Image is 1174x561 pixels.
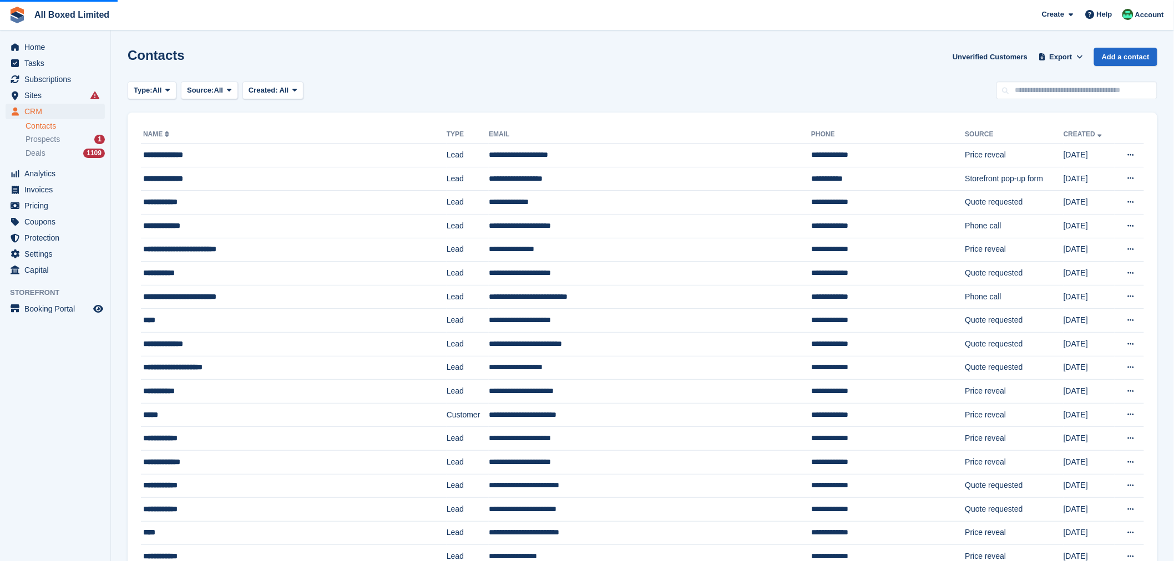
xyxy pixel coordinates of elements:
[143,130,171,138] a: Name
[447,144,489,167] td: Lead
[187,85,214,96] span: Source:
[447,262,489,285] td: Lead
[1122,9,1133,20] img: Enquiries
[965,214,1064,238] td: Phone call
[1064,521,1115,545] td: [DATE]
[965,403,1064,427] td: Price reveal
[1064,130,1104,138] a: Created
[24,55,91,71] span: Tasks
[1064,144,1115,167] td: [DATE]
[26,134,105,145] a: Prospects 1
[447,356,489,380] td: Lead
[24,182,91,197] span: Invoices
[489,126,811,144] th: Email
[24,301,91,317] span: Booking Portal
[1064,262,1115,285] td: [DATE]
[24,230,91,246] span: Protection
[447,238,489,262] td: Lead
[447,126,489,144] th: Type
[153,85,162,96] span: All
[965,144,1064,167] td: Price reveal
[447,285,489,309] td: Lead
[24,246,91,262] span: Settings
[1097,9,1112,20] span: Help
[965,167,1064,191] td: Storefront pop-up form
[1042,9,1064,20] span: Create
[811,126,965,144] th: Phone
[447,214,489,238] td: Lead
[447,403,489,427] td: Customer
[6,230,105,246] a: menu
[1064,427,1115,451] td: [DATE]
[24,39,91,55] span: Home
[30,6,114,24] a: All Boxed Limited
[1064,356,1115,380] td: [DATE]
[6,88,105,103] a: menu
[447,450,489,474] td: Lead
[10,287,110,298] span: Storefront
[447,167,489,191] td: Lead
[26,147,105,159] a: Deals 1109
[24,262,91,278] span: Capital
[965,450,1064,474] td: Price reveal
[1064,191,1115,215] td: [DATE]
[965,332,1064,356] td: Quote requested
[1064,474,1115,498] td: [DATE]
[965,521,1064,545] td: Price reveal
[1064,450,1115,474] td: [DATE]
[1064,332,1115,356] td: [DATE]
[214,85,224,96] span: All
[447,474,489,498] td: Lead
[948,48,1032,66] a: Unverified Customers
[6,246,105,262] a: menu
[1064,167,1115,191] td: [DATE]
[6,55,105,71] a: menu
[6,182,105,197] a: menu
[965,191,1064,215] td: Quote requested
[965,356,1064,380] td: Quote requested
[447,380,489,404] td: Lead
[447,521,489,545] td: Lead
[1064,285,1115,309] td: [DATE]
[1064,403,1115,427] td: [DATE]
[83,149,105,158] div: 1109
[965,474,1064,498] td: Quote requested
[24,72,91,87] span: Subscriptions
[26,148,45,159] span: Deals
[1064,238,1115,262] td: [DATE]
[24,88,91,103] span: Sites
[965,285,1064,309] td: Phone call
[965,262,1064,285] td: Quote requested
[6,104,105,119] a: menu
[24,214,91,229] span: Coupons
[1135,9,1164,21] span: Account
[1064,214,1115,238] td: [DATE]
[447,191,489,215] td: Lead
[965,380,1064,404] td: Price reveal
[6,198,105,213] a: menu
[1094,48,1157,66] a: Add a contact
[1036,48,1085,66] button: Export
[9,7,26,23] img: stora-icon-8386f47178a22dfd0bd8f6a31ec36ba5ce8667c1dd55bd0f319d3a0aa187defe.svg
[6,262,105,278] a: menu
[24,104,91,119] span: CRM
[24,166,91,181] span: Analytics
[26,134,60,145] span: Prospects
[965,309,1064,333] td: Quote requested
[249,86,278,94] span: Created:
[447,427,489,451] td: Lead
[134,85,153,96] span: Type:
[965,126,1064,144] th: Source
[965,427,1064,451] td: Price reveal
[90,91,99,100] i: Smart entry sync failures have occurred
[6,166,105,181] a: menu
[447,309,489,333] td: Lead
[447,332,489,356] td: Lead
[6,301,105,317] a: menu
[1050,52,1072,63] span: Export
[24,198,91,213] span: Pricing
[181,81,238,100] button: Source: All
[128,48,185,63] h1: Contacts
[94,135,105,144] div: 1
[92,302,105,315] a: Preview store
